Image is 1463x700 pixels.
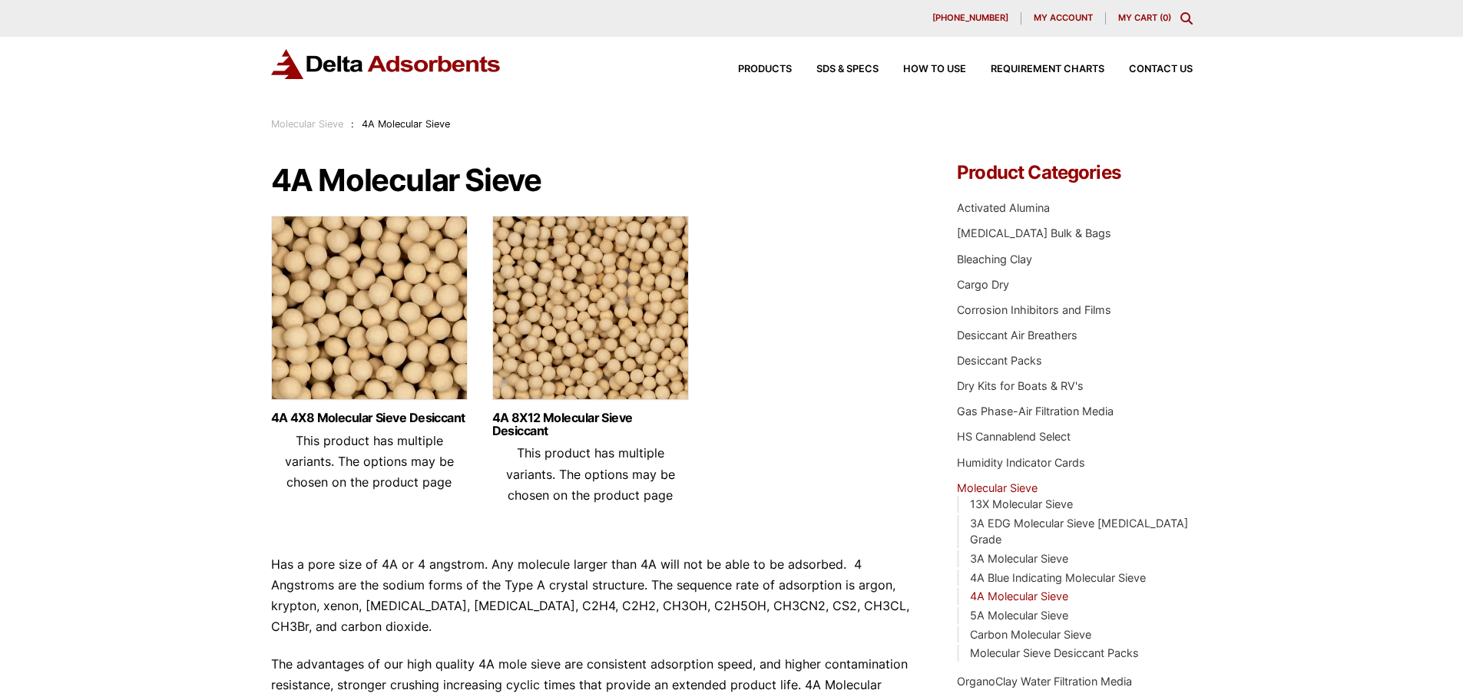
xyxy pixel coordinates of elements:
[271,554,912,638] p: Has a pore size of 4A or 4 angstrom. Any molecule larger than 4A will not be able to be adsorbed....
[970,628,1091,641] a: Carbon Molecular Sieve
[271,49,501,79] img: Delta Adsorbents
[970,571,1146,584] a: 4A Blue Indicating Molecular Sieve
[285,433,454,490] span: This product has multiple variants. The options may be chosen on the product page
[920,12,1021,25] a: [PHONE_NUMBER]
[1163,12,1168,23] span: 0
[957,379,1084,392] a: Dry Kits for Boats & RV's
[738,64,792,74] span: Products
[1180,12,1193,25] div: Toggle Modal Content
[1021,12,1106,25] a: My account
[970,517,1188,546] a: 3A EDG Molecular Sieve [MEDICAL_DATA] Grade
[362,118,450,130] span: 4A Molecular Sieve
[271,118,343,130] a: Molecular Sieve
[970,646,1139,659] a: Molecular Sieve Desiccant Packs
[957,404,1114,418] a: Gas Phase-Air Filtration Media
[903,64,966,74] span: How to Use
[932,14,1008,22] span: [PHONE_NUMBER]
[957,456,1085,469] a: Humidity Indicator Cards
[957,278,1009,291] a: Cargo Dry
[879,64,966,74] a: How to Use
[957,354,1042,367] a: Desiccant Packs
[1129,64,1193,74] span: Contact Us
[957,226,1111,239] a: [MEDICAL_DATA] Bulk & Bags
[991,64,1104,74] span: Requirement Charts
[816,64,879,74] span: SDS & SPECS
[492,411,689,438] a: 4A 8X12 Molecular Sieve Desiccant
[1104,64,1193,74] a: Contact Us
[713,64,792,74] a: Products
[957,163,1192,182] h4: Product Categories
[957,329,1077,342] a: Desiccant Air Breathers
[957,253,1032,266] a: Bleaching Clay
[970,552,1068,565] a: 3A Molecular Sieve
[970,609,1068,622] a: 5A Molecular Sieve
[1034,14,1093,22] span: My account
[970,497,1073,510] a: 13X Molecular Sieve
[970,589,1068,603] a: 4A Molecular Sieve
[271,411,468,424] a: 4A 4X8 Molecular Sieve Desiccant
[957,481,1038,494] a: Molecular Sieve
[271,163,912,197] h1: 4A Molecular Sieve
[966,64,1104,74] a: Requirement Charts
[957,675,1132,688] a: OrganoClay Water Filtration Media
[792,64,879,74] a: SDS & SPECS
[957,303,1111,316] a: Corrosion Inhibitors and Films
[957,430,1071,443] a: HS Cannablend Select
[957,201,1050,214] a: Activated Alumina
[1118,12,1171,23] a: My Cart (0)
[506,445,675,502] span: This product has multiple variants. The options may be chosen on the product page
[351,118,354,130] span: :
